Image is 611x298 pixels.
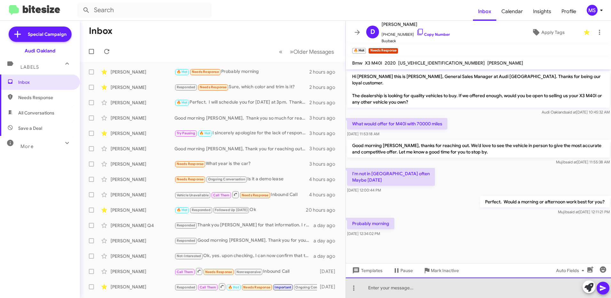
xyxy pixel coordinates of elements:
[18,94,73,101] span: Needs Response
[400,265,413,276] span: Pause
[309,145,340,152] div: 3 hours ago
[309,84,340,90] div: 2 hours ago
[177,85,196,89] span: Responded
[199,131,210,135] span: 🔥 Hot
[487,60,523,66] span: [PERSON_NAME]
[174,283,317,291] div: The vehicle has 20,000 miles and is in good condition. There is one little door ding. Could you g...
[111,238,174,244] div: [PERSON_NAME]
[313,222,340,229] div: a day ago
[111,69,174,75] div: [PERSON_NAME]
[111,222,174,229] div: [PERSON_NAME] Q4
[346,265,388,276] button: Templates
[111,84,174,90] div: [PERSON_NAME]
[174,252,313,260] div: Ok, yes. upon checking, I can now confirm that the vehicle of your interest is sold to another cu...
[313,238,340,244] div: a day ago
[515,27,580,38] button: Apply Tags
[77,3,212,18] input: Search
[480,196,610,208] p: Perfect. Would a morning or afternoon work best for you?
[18,79,73,85] span: Inbox
[174,129,309,137] div: I sincerely apologize for the lack of response. I’ve asked my Brand Specialist, [PERSON_NAME], to...
[275,285,291,289] span: Important
[382,28,450,38] span: [PHONE_NUMBER]
[528,2,556,21] a: Insights
[347,231,380,236] span: [DATE] 12:34:02 PM
[286,45,338,58] button: Next
[243,285,270,289] span: Needs Response
[111,161,174,167] div: [PERSON_NAME]
[496,2,528,21] span: Calendar
[309,161,340,167] div: 3 hours ago
[352,48,366,54] small: 🔥 Hot
[174,68,309,75] div: Probably morning
[556,160,610,164] span: Mujib [DATE] 11:55:38 AM
[317,268,340,275] div: [DATE]
[111,115,174,121] div: [PERSON_NAME]
[215,208,248,212] span: Followed Up [DATE]
[541,27,565,38] span: Apply Tags
[111,176,174,183] div: [PERSON_NAME]
[174,145,309,152] div: Good morning [PERSON_NAME], Thank you for reaching out. No we have not received the pictures or m...
[347,131,379,136] span: [DATE] 11:53:18 AM
[177,254,201,258] span: Not-Interested
[368,48,398,54] small: Needs Response
[174,206,306,214] div: Ok
[473,2,496,21] a: Inbox
[347,188,381,192] span: [DATE] 12:00:44 PM
[177,70,188,74] span: 🔥 Hot
[208,177,245,181] span: Ongoing Conversation
[200,85,227,89] span: Needs Response
[309,69,340,75] div: 2 hours ago
[309,130,340,137] div: 3 hours ago
[177,177,204,181] span: Needs Response
[275,45,286,58] button: Previous
[347,218,394,229] p: Probably morning
[18,110,54,116] span: All Conversations
[174,115,309,121] div: Good morning [PERSON_NAME], Thank you so much for reaching out and your interest in our Q6s. Rest...
[558,209,610,214] span: Mujib [DATE] 12:11:21 PM
[388,265,418,276] button: Pause
[174,176,309,183] div: Is it a demo lease
[177,100,188,105] span: 🔥 Hot
[347,168,435,186] p: I'm not in [GEOGRAPHIC_DATA] often Maybe [DATE]
[174,237,313,244] div: Good morning [PERSON_NAME]. Thank you for your question. We would like you to bring your vehicle ...
[385,60,396,66] span: 2020
[111,268,174,275] div: [PERSON_NAME]
[551,265,592,276] button: Auto Fields
[275,45,338,58] nav: Page navigation example
[295,285,332,289] span: Ongoing Conversation
[200,285,216,289] span: Call Them
[309,192,340,198] div: 4 hours ago
[20,144,34,149] span: More
[566,160,577,164] span: said at
[309,99,340,106] div: 2 hours ago
[177,223,196,227] span: Responded
[177,193,209,197] span: Vehicle Unavailable
[306,207,340,213] div: 20 hours ago
[177,162,204,166] span: Needs Response
[398,60,485,66] span: [US_VEHICLE_IDENTIFICATION_NUMBER]
[192,70,219,74] span: Needs Response
[416,32,450,37] a: Copy Number
[347,71,610,108] p: Hi [PERSON_NAME] this is [PERSON_NAME], General Sales Manager at Audi [GEOGRAPHIC_DATA]. Thanks f...
[28,31,66,37] span: Special Campaign
[111,253,174,259] div: [PERSON_NAME]
[290,48,293,56] span: »
[177,285,196,289] span: Responded
[347,140,610,158] p: Good morning [PERSON_NAME], thanks for reaching out. We’d love to see the vehicle in person to gi...
[213,193,230,197] span: Call Them
[556,2,581,21] a: Profile
[174,160,309,168] div: What year is the car?
[347,118,447,129] p: What would offer for M40i with 70000 miles
[352,60,362,66] span: Bmw
[279,48,282,56] span: «
[25,48,55,54] div: Audi Oakland
[309,176,340,183] div: 4 hours ago
[174,99,309,106] div: Perfect. I will schedule you for [DATE] at 3pm. Thank you for the opportunity and we will see you...
[174,191,309,199] div: Inbound Call
[565,110,576,114] span: said at
[431,265,459,276] span: Mark Inactive
[111,284,174,290] div: [PERSON_NAME]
